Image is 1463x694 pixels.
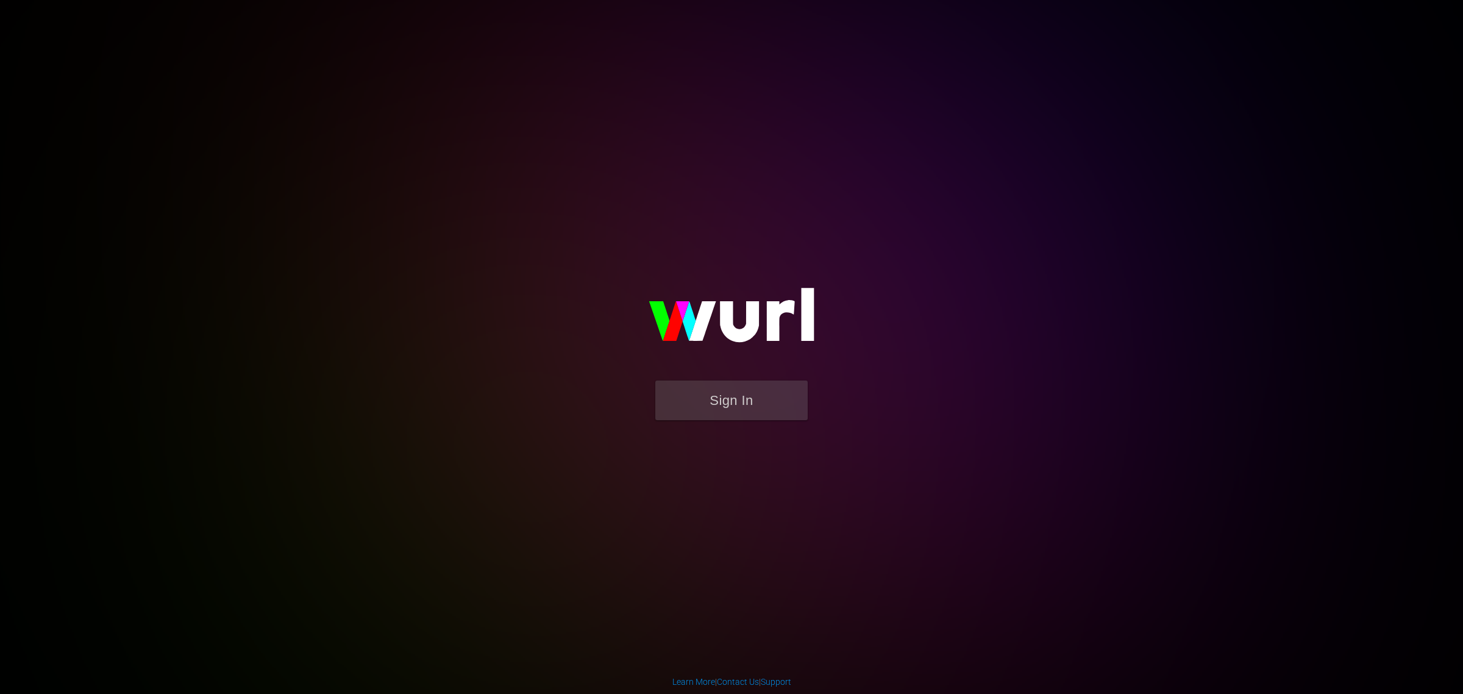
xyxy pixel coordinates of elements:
[672,676,791,688] div: | |
[672,677,715,687] a: Learn More
[610,262,853,380] img: wurl-logo-on-black-223613ac3d8ba8fe6dc639794a292ebdb59501304c7dfd60c99c58986ef67473.svg
[717,677,759,687] a: Contact Us
[761,677,791,687] a: Support
[655,381,808,420] button: Sign In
